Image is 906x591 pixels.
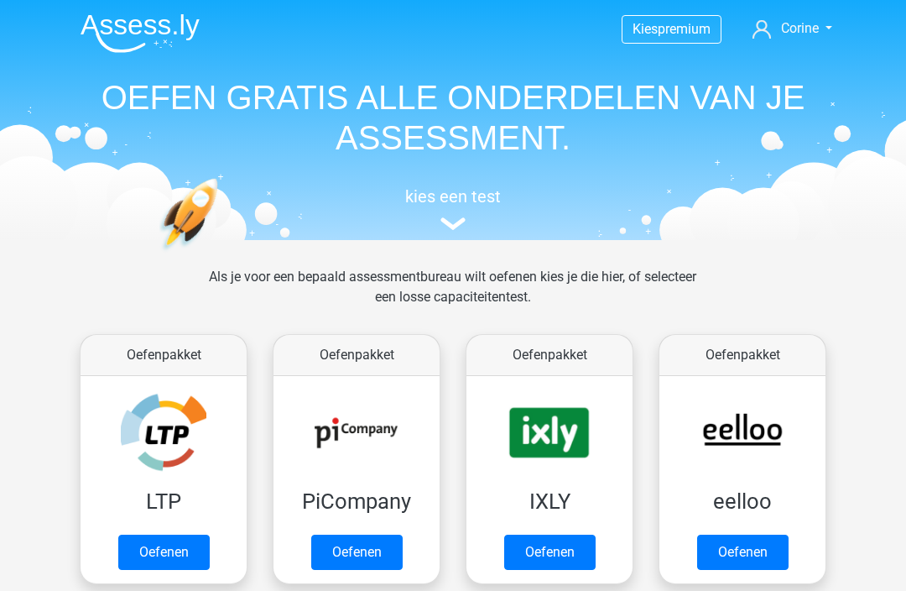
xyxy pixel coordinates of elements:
a: Oefenen [697,535,789,570]
img: oefenen [159,178,283,330]
span: Corine [781,20,819,36]
img: assessment [440,217,466,230]
span: Kies [633,21,658,37]
h5: kies een test [67,186,839,207]
a: Oefenen [118,535,210,570]
img: Assessly [81,13,200,53]
h1: OEFEN GRATIS ALLE ONDERDELEN VAN JE ASSESSMENT. [67,77,839,158]
div: Als je voor een bepaald assessmentbureau wilt oefenen kies je die hier, of selecteer een losse ca... [195,267,710,327]
a: Oefenen [311,535,403,570]
a: Corine [746,18,839,39]
a: Oefenen [504,535,596,570]
a: kies een test [67,186,839,231]
a: Kiespremium [622,18,721,40]
span: premium [658,21,711,37]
